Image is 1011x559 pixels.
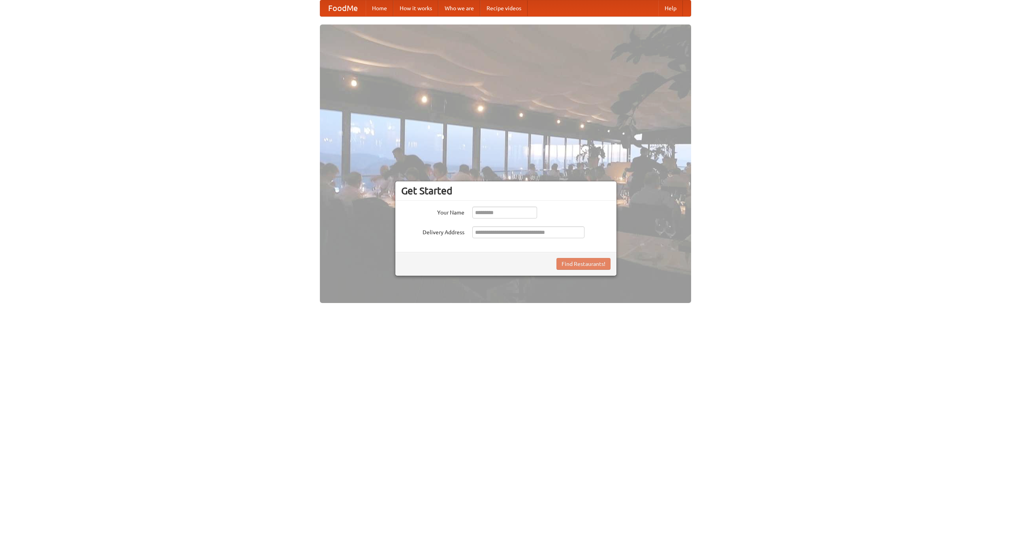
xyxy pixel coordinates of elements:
label: Delivery Address [401,226,464,236]
h3: Get Started [401,185,611,197]
a: Who we are [438,0,480,16]
button: Find Restaurants! [556,258,611,270]
label: Your Name [401,207,464,216]
a: How it works [393,0,438,16]
a: Recipe videos [480,0,528,16]
a: FoodMe [320,0,366,16]
a: Help [658,0,683,16]
a: Home [366,0,393,16]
